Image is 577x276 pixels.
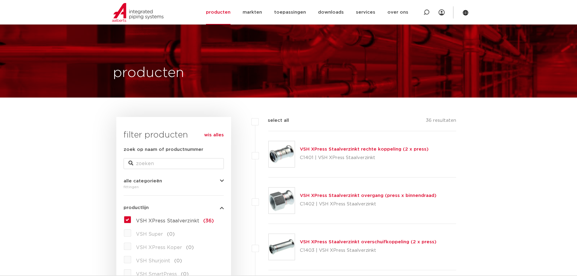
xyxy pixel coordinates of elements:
[124,205,149,210] span: productlijn
[300,153,429,163] p: C1401 | VSH XPress Staalverzinkt
[269,141,295,167] img: Thumbnail for VSH XPress Staalverzinkt rechte koppeling (2 x press)
[300,199,436,209] p: C1402 | VSH XPress Staalverzinkt
[124,205,224,210] button: productlijn
[300,240,436,244] a: VSH XPress Staalverzinkt overschuifkoppeling (2 x press)
[186,245,194,250] span: (0)
[113,63,184,83] h1: producten
[136,258,170,263] span: VSH Shurjoint
[300,193,436,198] a: VSH XPress Staalverzinkt overgang (press x binnendraad)
[300,147,429,151] a: VSH XPress Staalverzinkt rechte koppeling (2 x press)
[136,218,199,223] span: VSH XPress Staalverzinkt
[124,158,224,169] input: zoeken
[124,146,203,153] label: zoek op naam of productnummer
[124,179,224,183] button: alle categorieën
[204,131,224,139] a: wis alles
[269,234,295,260] img: Thumbnail for VSH XPress Staalverzinkt overschuifkoppeling (2 x press)
[124,183,224,191] div: fittingen
[269,188,295,214] img: Thumbnail for VSH XPress Staalverzinkt overgang (press x binnendraad)
[124,179,162,183] span: alle categorieën
[136,232,163,237] span: VSH Super
[203,218,214,223] span: (36)
[136,245,182,250] span: VSH XPress Koper
[259,117,289,124] label: select all
[426,117,456,126] p: 36 resultaten
[174,258,182,263] span: (0)
[167,232,175,237] span: (0)
[124,129,224,141] h3: filter producten
[300,246,436,255] p: C1403 | VSH XPress Staalverzinkt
